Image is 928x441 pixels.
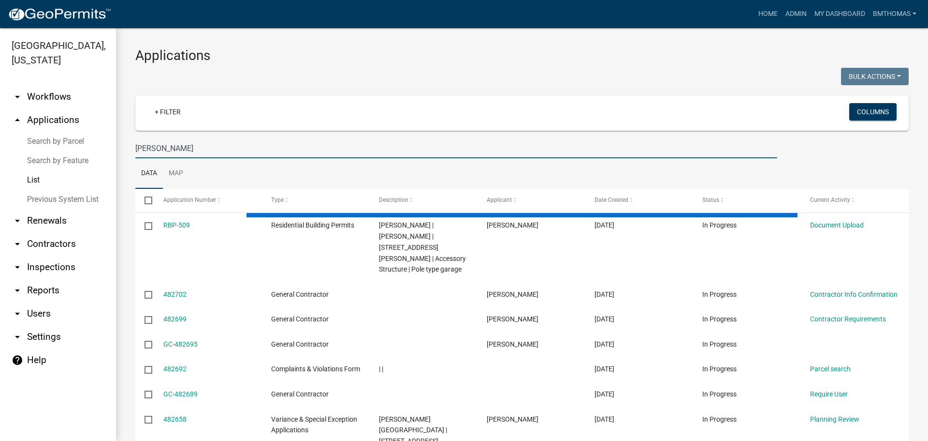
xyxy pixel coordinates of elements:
datatable-header-cell: Date Created [585,189,693,212]
a: My Dashboard [811,5,869,23]
span: Robert Engle | Robert Engle | 247 E HARRISON ST DENVER, IN 46926 | Accessory Structure | Pole typ... [379,221,466,273]
span: 09/23/2025 [594,365,614,373]
span: Garry horner [487,315,538,323]
datatable-header-cell: Applicant [478,189,585,212]
i: arrow_drop_down [12,238,23,250]
i: arrow_drop_down [12,261,23,273]
datatable-header-cell: Description [370,189,478,212]
span: Date Created [594,197,628,203]
a: Admin [782,5,811,23]
button: Bulk Actions [841,68,909,85]
a: 482699 [163,315,187,323]
i: arrow_drop_down [12,215,23,227]
a: GC-482689 [163,390,198,398]
a: Home [754,5,782,23]
span: Application Number [163,197,216,203]
span: In Progress [702,290,737,298]
a: bmthomas [869,5,920,23]
span: 09/23/2025 [594,340,614,348]
span: Description [379,197,408,203]
i: arrow_drop_up [12,114,23,126]
span: Garry horner [487,290,538,298]
span: In Progress [702,365,737,373]
i: arrow_drop_down [12,331,23,343]
i: arrow_drop_down [12,285,23,296]
span: In Progress [702,315,737,323]
span: General Contractor [271,315,329,323]
span: Complaints & Violations Form [271,365,360,373]
datatable-header-cell: Application Number [154,189,261,212]
h3: Applications [135,47,909,64]
span: 09/23/2025 [594,315,614,323]
a: Map [163,158,189,189]
span: In Progress [702,390,737,398]
span: Status [702,197,719,203]
span: | | [379,365,383,373]
span: 09/23/2025 [594,290,614,298]
a: Contractor Requirements [810,315,886,323]
span: Variance & Special Exception Applications [271,415,357,434]
span: 09/23/2025 [594,390,614,398]
a: 482702 [163,290,187,298]
datatable-header-cell: Type [261,189,369,212]
span: Residential Building Permits [271,221,354,229]
datatable-header-cell: Status [693,189,801,212]
span: 09/23/2025 [594,221,614,229]
a: 482692 [163,365,187,373]
span: General Contractor [271,390,329,398]
span: Applicant [487,197,512,203]
a: Data [135,158,163,189]
span: Garry horner [487,340,538,348]
span: In Progress [702,221,737,229]
a: Require User [810,390,848,398]
a: Planning Review [810,415,859,423]
i: help [12,354,23,366]
a: RBP-509 [163,221,190,229]
span: General Contractor [271,340,329,348]
i: arrow_drop_down [12,308,23,319]
button: Columns [849,103,897,121]
input: Search for applications [135,138,777,158]
a: Parcel search [810,365,851,373]
a: 482658 [163,415,187,423]
span: General Contractor [271,290,329,298]
span: Chester T Gamble [487,415,538,423]
span: Current Activity [810,197,850,203]
datatable-header-cell: Current Activity [801,189,909,212]
a: + Filter [147,103,188,121]
a: Document Upload [810,221,864,229]
i: arrow_drop_down [12,91,23,103]
datatable-header-cell: Select [135,189,154,212]
span: In Progress [702,415,737,423]
a: Contractor Info Confirmation [810,290,898,298]
span: 09/23/2025 [594,415,614,423]
span: Type [271,197,284,203]
span: Marla Engle [487,221,538,229]
a: GC-482695 [163,340,198,348]
span: In Progress [702,340,737,348]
